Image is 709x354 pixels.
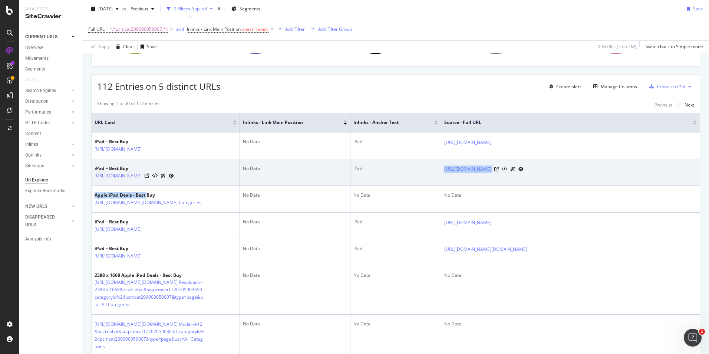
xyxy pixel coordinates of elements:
[684,3,703,15] button: Save
[95,138,174,145] div: iPad – Best Buy
[25,162,69,170] a: Sitemaps
[25,176,48,184] div: Url Explorer
[138,41,157,53] button: Save
[25,203,47,210] div: NEW URLS
[502,167,507,172] button: View HTML Source
[109,24,168,35] span: ^.*pcmcat209000050007.*$
[353,272,438,279] div: No Data
[25,213,69,229] a: DISAPPEARED URLS
[98,6,113,12] span: 2025 Jul. 29th
[128,3,157,15] button: Previous
[646,81,685,92] button: Export as CSV
[25,141,38,148] div: Inlinks
[95,321,204,350] a: [URL][DOMAIN_NAME][DOMAIN_NAME] Model~A12&sc=Global&st=pcmcat1720705903650_categoryid%24pcmcat209...
[97,100,159,109] div: Showing 1 to 50 of 112 entries
[243,272,347,279] div: No Data
[494,167,499,171] a: Visit Online Page
[353,245,438,252] div: iPad
[98,43,110,50] div: Apply
[25,108,69,116] a: Performance
[275,25,305,34] button: Add Filter
[353,119,423,126] span: Inlinks - Anchor Text
[25,33,57,41] div: CURRENT URLS
[161,172,166,180] a: AI Url Details
[145,174,149,178] a: Visit Online Page
[187,26,241,32] span: Inlinks - Link Main Position
[122,6,128,12] span: vs
[556,83,581,90] div: Create alert
[95,172,142,180] a: [URL][DOMAIN_NAME]
[646,43,703,50] div: Switch back to Simple mode
[25,176,77,184] a: Url Explorer
[308,25,352,34] button: Add Filter Group
[25,98,69,105] a: Distribution
[95,192,234,199] div: Apple iPad Deals - Best Buy
[88,41,110,53] button: Apply
[318,26,352,32] div: Add Filter Group
[25,6,76,12] div: Analytics
[546,81,581,92] button: Create alert
[25,76,44,84] a: Visits
[25,213,63,229] div: DISAPPEARED URLS
[95,199,201,206] a: [URL][DOMAIN_NAME][DOMAIN_NAME] Categories
[25,55,77,62] a: Movements
[152,173,158,178] button: View HTML Source
[353,192,438,199] div: No Data
[106,26,108,32] span: =
[353,138,438,145] div: iPad
[25,235,51,243] div: Analysis Info
[353,219,438,225] div: iPad
[25,187,77,195] a: Explorer Bookmarks
[176,26,184,32] div: and
[654,102,672,108] div: Previous
[444,192,697,199] div: No Data
[95,252,142,260] a: [URL][DOMAIN_NAME]
[25,65,77,73] a: Segments
[95,226,142,233] a: [URL][DOMAIN_NAME]
[128,6,148,12] span: Previous
[654,100,672,109] button: Previous
[25,130,41,138] div: Content
[25,98,49,105] div: Distribution
[25,151,69,159] a: Outlinks
[25,203,69,210] a: NEW URLS
[243,138,347,145] div: No Data
[601,83,637,90] div: Manage Columns
[25,44,77,52] a: Overview
[25,12,76,21] div: SiteCrawler
[25,87,69,95] a: Search Engines
[243,245,347,252] div: No Data
[657,83,685,90] div: Export as CSV
[25,119,50,127] div: HTTP Codes
[285,26,305,32] div: Add Filter
[598,43,636,50] div: 0 % URLs ( 5 on 2M )
[444,139,491,146] a: [URL][DOMAIN_NAME]
[95,272,237,279] div: 2388 x 1668 Apple iPad Deals - Best Buy
[176,26,184,33] button: and
[95,219,174,225] div: iPad – Best Buy
[95,279,204,308] a: [URL][DOMAIN_NAME][DOMAIN_NAME] Resolution~2388 x 1668&sc=Global&st=pcmcat1720705903650_categoryi...
[216,5,222,13] div: times
[95,145,142,153] a: [URL][DOMAIN_NAME]
[25,108,51,116] div: Performance
[243,192,347,199] div: No Data
[643,41,703,53] button: Switch back to Simple mode
[88,26,105,32] span: Full URL
[693,6,703,12] div: Save
[444,246,527,253] a: [URL][DOMAIN_NAME][DOMAIN_NAME]
[243,119,332,126] span: Inlinks - Link Main Position
[353,321,438,327] div: No Data
[444,165,491,173] a: [URL][DOMAIN_NAME]
[590,82,637,91] button: Manage Columns
[25,33,69,41] a: CURRENT URLS
[25,55,49,62] div: Movements
[113,41,134,53] button: Clear
[444,119,682,126] span: Source - Full URL
[228,3,263,15] button: Segments
[25,151,42,159] div: Outlinks
[25,235,77,243] a: Analysis Info
[25,76,36,84] div: Visits
[25,44,43,52] div: Overview
[174,6,207,12] div: 2 Filters Applied
[164,3,216,15] button: 2 Filters Applied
